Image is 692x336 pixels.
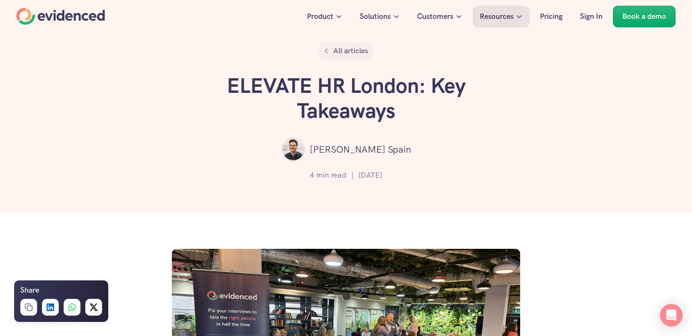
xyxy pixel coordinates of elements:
h1: ELEVATE HR London: Key Takeaways [205,74,487,123]
p: [PERSON_NAME] Spain [310,142,411,157]
div: Open Intercom Messenger [660,304,683,327]
a: Pricing [533,6,570,27]
p: min read [316,169,346,181]
a: Home [16,8,105,25]
a: Book a demo [613,6,676,27]
a: Sign In [573,6,610,27]
p: All articles [333,45,368,57]
p: Pricing [540,10,563,23]
p: Resources [480,10,514,23]
p: Sign In [580,10,603,23]
p: Book a demo [622,10,666,23]
img: "" [282,138,305,161]
p: 4 [310,169,314,181]
p: Solutions [360,10,391,23]
p: Customers [417,10,453,23]
p: [DATE] [358,169,382,181]
p: Product [307,10,333,23]
h6: Share [20,284,39,296]
p: | [351,169,354,181]
a: All articles [319,42,373,59]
